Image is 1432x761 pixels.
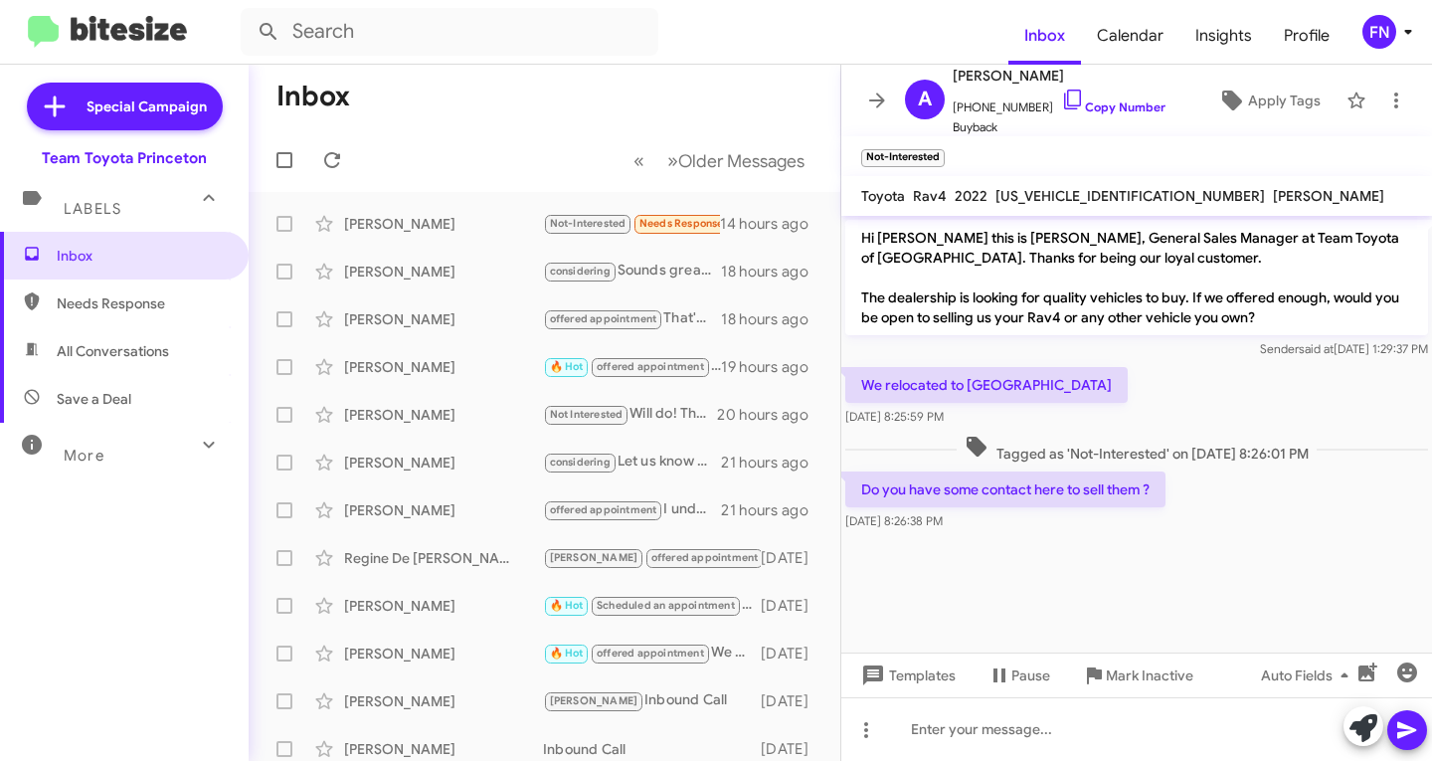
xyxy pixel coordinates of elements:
[543,689,761,712] div: Inbound Call
[1248,83,1321,118] span: Apply Tags
[543,451,721,474] div: Let us know when you come back and we can schedule a time for you to visit!
[953,117,1165,137] span: Buyback
[841,658,972,693] button: Templates
[857,658,956,693] span: Templates
[1268,7,1345,65] a: Profile
[957,435,1317,464] span: Tagged as 'Not-Interested' on [DATE] 8:26:01 PM
[721,309,824,329] div: 18 hours ago
[543,307,721,330] div: That's great to hear! Let's set up an appointment to discuss the details and evaluate your vehicl...
[651,551,759,564] span: offered appointment
[721,262,824,282] div: 18 hours ago
[87,96,207,116] span: Special Campaign
[344,596,543,616] div: [PERSON_NAME]
[622,140,656,181] button: Previous
[761,691,824,711] div: [DATE]
[1106,658,1193,693] span: Mark Inactive
[550,503,657,516] span: offered appointment
[543,260,721,283] div: Sounds great! Just let me know what works best for you, and I'll be ready for your visit. Looking...
[597,599,735,612] span: Scheduled an appointment
[1345,15,1410,49] button: FN
[845,220,1428,335] p: Hi [PERSON_NAME] this is [PERSON_NAME], General Sales Manager at Team Toyota of [GEOGRAPHIC_DATA]...
[344,500,543,520] div: [PERSON_NAME]
[550,599,584,612] span: 🔥 Hot
[597,647,704,660] span: offered appointment
[543,355,721,378] div: That's great to hear! We would love to help you with that. Let’s schedule an appointment for you ...
[639,217,724,230] span: Needs Response
[543,212,720,235] div: Do you have some contact here to sell them ?
[918,84,932,115] span: A
[633,148,644,173] span: «
[953,88,1165,117] span: [PHONE_NUMBER]
[1011,658,1050,693] span: Pause
[1061,99,1165,114] a: Copy Number
[845,367,1128,403] p: We relocated to [GEOGRAPHIC_DATA]
[550,408,624,421] span: Not Interested
[543,642,761,665] div: We are open until 8pm during the week
[761,596,824,616] div: [DATE]
[550,217,626,230] span: Not-Interested
[344,309,543,329] div: [PERSON_NAME]
[721,453,824,473] div: 21 hours ago
[344,357,543,377] div: [PERSON_NAME]
[57,293,226,313] span: Needs Response
[344,739,543,759] div: [PERSON_NAME]
[1066,658,1209,693] button: Mark Inactive
[1200,83,1337,118] button: Apply Tags
[761,548,824,568] div: [DATE]
[1260,341,1428,356] span: Sender [DATE] 1:29:37 PM
[344,262,543,282] div: [PERSON_NAME]
[972,658,1066,693] button: Pause
[861,149,945,167] small: Not-Interested
[1362,15,1396,49] div: FN
[761,644,824,664] div: [DATE]
[1273,187,1384,205] span: [PERSON_NAME]
[64,200,121,218] span: Labels
[344,405,543,425] div: [PERSON_NAME]
[344,453,543,473] div: [PERSON_NAME]
[1261,658,1356,693] span: Auto Fields
[678,150,805,172] span: Older Messages
[543,498,721,521] div: I understand, [PERSON_NAME]! If you're open to exploring offers, we can assess your Corolla Cross...
[57,246,226,266] span: Inbox
[241,8,658,56] input: Search
[845,409,944,424] span: [DATE] 8:25:59 PM
[1179,7,1268,65] a: Insights
[550,551,638,564] span: [PERSON_NAME]
[57,341,169,361] span: All Conversations
[550,647,584,660] span: 🔥 Hot
[344,644,543,664] div: [PERSON_NAME]
[721,500,824,520] div: 21 hours ago
[717,405,824,425] div: 20 hours ago
[344,548,543,568] div: Regine De [PERSON_NAME]
[57,389,131,409] span: Save a Deal
[655,140,816,181] button: Next
[42,148,207,168] div: Team Toyota Princeton
[543,739,761,759] div: Inbound Call
[344,691,543,711] div: [PERSON_NAME]
[344,214,543,234] div: [PERSON_NAME]
[1245,658,1372,693] button: Auto Fields
[995,187,1265,205] span: [US_VEHICLE_IDENTIFICATION_NUMBER]
[276,81,350,112] h1: Inbox
[550,456,611,469] span: considering
[913,187,947,205] span: Rav4
[543,546,761,569] div: Great! We’d love to see you before 6:00 PM. Let’s confirm your appointment for that time. Looking...
[861,187,905,205] span: Toyota
[64,447,104,465] span: More
[550,265,611,278] span: considering
[845,472,1165,507] p: Do you have some contact here to sell them ?
[955,187,987,205] span: 2022
[543,403,717,426] div: Will do! Thank you.
[953,64,1165,88] span: [PERSON_NAME]
[550,312,657,325] span: offered appointment
[550,360,584,373] span: 🔥 Hot
[550,694,638,707] span: [PERSON_NAME]
[623,140,816,181] nav: Page navigation example
[27,83,223,130] a: Special Campaign
[543,594,761,617] div: Thank you
[845,513,943,528] span: [DATE] 8:26:38 PM
[1008,7,1081,65] a: Inbox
